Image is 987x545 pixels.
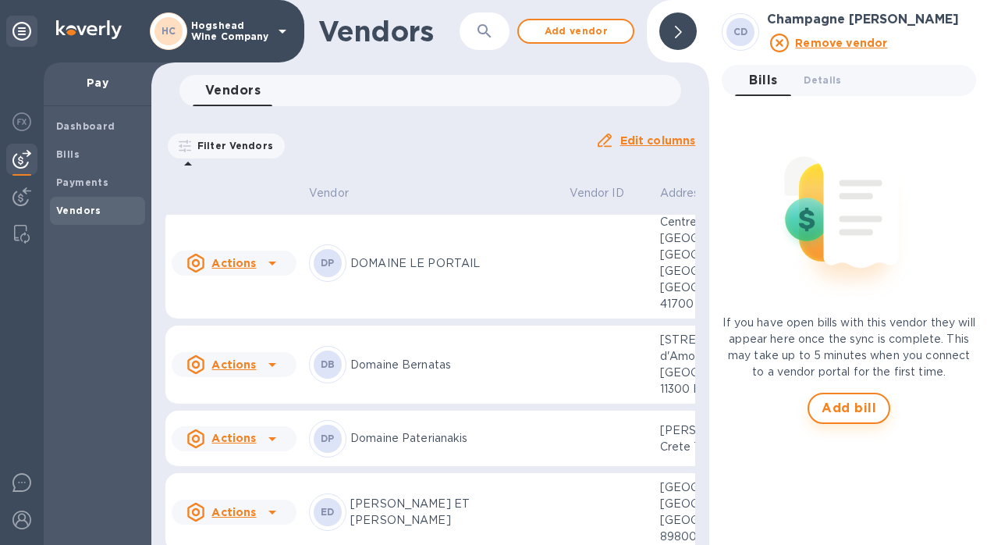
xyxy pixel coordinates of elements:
[318,15,460,48] h1: Vendors
[749,69,777,91] span: Bills
[660,214,792,312] p: Centre-[GEOGRAPHIC_DATA], [GEOGRAPHIC_DATA], [GEOGRAPHIC_DATA]-[GEOGRAPHIC_DATA] 41700 FR
[211,506,256,518] u: Actions
[309,185,349,201] p: Vendor
[570,185,644,201] span: Vendor ID
[350,496,557,529] p: [PERSON_NAME] ET [PERSON_NAME]
[517,19,634,44] button: Add vendor
[211,358,256,371] u: Actions
[56,20,122,39] img: Logo
[12,112,31,131] img: Foreign exchange
[56,75,139,91] p: Pay
[191,139,273,152] p: Filter Vendors
[211,257,256,269] u: Actions
[722,315,976,380] p: If you have open bills with this vendor they will appear here once the sync is complete. This may...
[191,20,269,42] p: Hogshead Wine Company
[56,205,101,216] b: Vendors
[321,257,335,269] b: DP
[309,185,369,201] span: Vendor
[795,37,887,49] u: Remove vendor
[6,16,37,47] div: Unpin categories
[808,393,890,424] button: Add bill
[56,148,80,160] b: Bills
[56,176,108,188] b: Payments
[321,433,335,444] b: DP
[350,255,557,272] p: DOMAINE LE PORTAIL
[660,422,792,455] p: [PERSON_NAME], Crete 703 00 GR
[733,26,748,37] b: CD
[321,358,336,370] b: DB
[350,430,557,447] p: Domaine Paterianakis
[660,479,792,545] p: [GEOGRAPHIC_DATA], [GEOGRAPHIC_DATA], [GEOGRAPHIC_DATA] 89800 FR
[660,332,792,397] p: [STREET_ADDRESS]-d'Amont, [GEOGRAPHIC_DATA] 11300 FR
[660,185,726,201] span: Address
[822,399,876,418] span: Add bill
[660,185,705,201] p: Address
[56,120,115,132] b: Dashboard
[211,432,256,444] u: Actions
[205,80,261,102] span: Vendors
[804,72,841,88] span: Details
[767,12,976,27] h3: Champagne [PERSON_NAME]
[321,506,335,518] b: ED
[350,357,557,373] p: Domaine Bernatas
[620,134,696,147] u: Edit columns
[162,25,176,37] b: HC
[531,22,620,41] span: Add vendor
[570,185,624,201] p: Vendor ID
